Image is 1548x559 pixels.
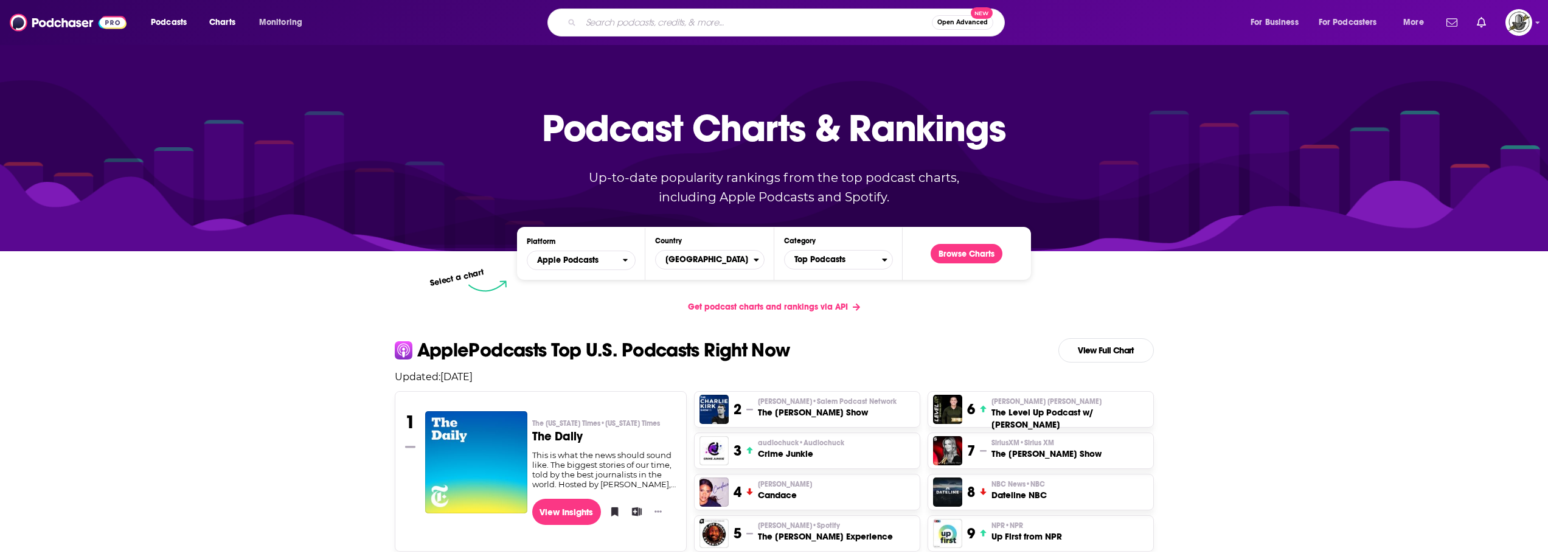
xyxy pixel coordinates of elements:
a: Charts [201,13,243,32]
h3: Candace [758,489,812,501]
p: The New York Times • New York Times [532,418,676,428]
p: Select a chart [429,267,485,288]
p: NPR • NPR [991,521,1062,530]
h3: Dateline NBC [991,489,1047,501]
button: Browse Charts [931,244,1002,263]
h3: The [PERSON_NAME] Show [758,406,897,418]
span: • Salem Podcast Network [812,397,897,406]
span: For Podcasters [1319,14,1377,31]
span: [GEOGRAPHIC_DATA] [656,249,753,270]
span: New [971,7,993,19]
img: The Daily [425,411,527,513]
button: open menu [527,251,636,270]
img: The Joe Rogan Experience [699,519,729,548]
span: For Business [1251,14,1299,31]
a: NBC News•NBCDateline NBC [991,479,1047,501]
span: Podcasts [151,14,187,31]
span: • NBC [1026,480,1045,488]
button: Categories [784,250,893,269]
span: audiochuck [758,438,844,448]
div: This is what the news should sound like. The biggest stories of our time, told by the best journa... [532,450,676,489]
span: • Sirius XM [1019,439,1054,447]
img: The Megyn Kelly Show [933,436,962,465]
img: Crime Junkie [699,436,729,465]
button: Add to List [628,502,640,521]
button: open menu [1395,13,1439,32]
img: Up First from NPR [933,519,962,548]
span: SiriusXM [991,438,1054,448]
p: Up-to-date popularity rankings from the top podcast charts, including Apple Podcasts and Spotify. [565,168,984,207]
a: Show notifications dropdown [1472,12,1491,33]
h3: 7 [967,442,975,460]
button: open menu [1242,13,1314,32]
h3: Crime Junkie [758,448,844,460]
span: [PERSON_NAME] [PERSON_NAME] [991,397,1102,406]
h3: The Daily [532,431,676,443]
a: [PERSON_NAME] [PERSON_NAME]The Level Up Podcast w/ [PERSON_NAME] [991,397,1148,431]
span: Open Advanced [937,19,988,26]
span: • [US_STATE] Times [600,419,660,428]
a: The Level Up Podcast w/ Paul Alex [933,395,962,424]
a: NPR•NPRUp First from NPR [991,521,1062,543]
span: More [1403,14,1424,31]
span: Top Podcasts [785,249,882,270]
span: [PERSON_NAME] [758,397,897,406]
button: Bookmark Podcast [606,502,618,521]
img: Dateline NBC [933,477,962,507]
a: audiochuck•AudiochuckCrime Junkie [758,438,844,460]
a: Podchaser - Follow, Share and Rate Podcasts [10,11,127,34]
img: User Profile [1505,9,1532,36]
button: Show More Button [650,505,667,518]
h3: 6 [967,400,975,418]
h3: 4 [734,483,741,501]
button: Show profile menu [1505,9,1532,36]
a: [PERSON_NAME]•SpotifyThe [PERSON_NAME] Experience [758,521,893,543]
a: SiriusXM•Sirius XMThe [PERSON_NAME] Show [991,438,1102,460]
span: The [US_STATE] Times [532,418,660,428]
span: Monitoring [259,14,302,31]
a: The Charlie Kirk Show [699,395,729,424]
h3: 8 [967,483,975,501]
h3: 1 [405,411,415,433]
p: Joe Rogan • Spotify [758,521,893,530]
p: Paul Alex Espinoza [991,397,1148,406]
span: • Audiochuck [799,439,844,447]
button: Countries [655,250,764,269]
img: Candace [699,477,729,507]
h3: The Level Up Podcast w/ [PERSON_NAME] [991,406,1148,431]
h3: Up First from NPR [991,530,1062,543]
span: Charts [209,14,235,31]
div: Search podcasts, credits, & more... [559,9,1016,36]
p: Charlie Kirk • Salem Podcast Network [758,397,897,406]
img: apple Icon [395,341,412,359]
h3: The [PERSON_NAME] Show [991,448,1102,460]
h3: 3 [734,442,741,460]
button: Open AdvancedNew [932,15,993,30]
p: Updated: [DATE] [385,371,1164,383]
h3: The [PERSON_NAME] Experience [758,530,893,543]
span: • NPR [1005,521,1023,530]
p: NBC News • NBC [991,479,1047,489]
input: Search podcasts, credits, & more... [581,13,932,32]
button: open menu [251,13,318,32]
button: open menu [142,13,203,32]
a: [PERSON_NAME]Candace [758,479,812,501]
span: Get podcast charts and rankings via API [688,302,848,312]
p: Apple Podcasts Top U.S. Podcasts Right Now [417,341,790,360]
h3: 9 [967,524,975,543]
a: [PERSON_NAME]•Salem Podcast NetworkThe [PERSON_NAME] Show [758,397,897,418]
